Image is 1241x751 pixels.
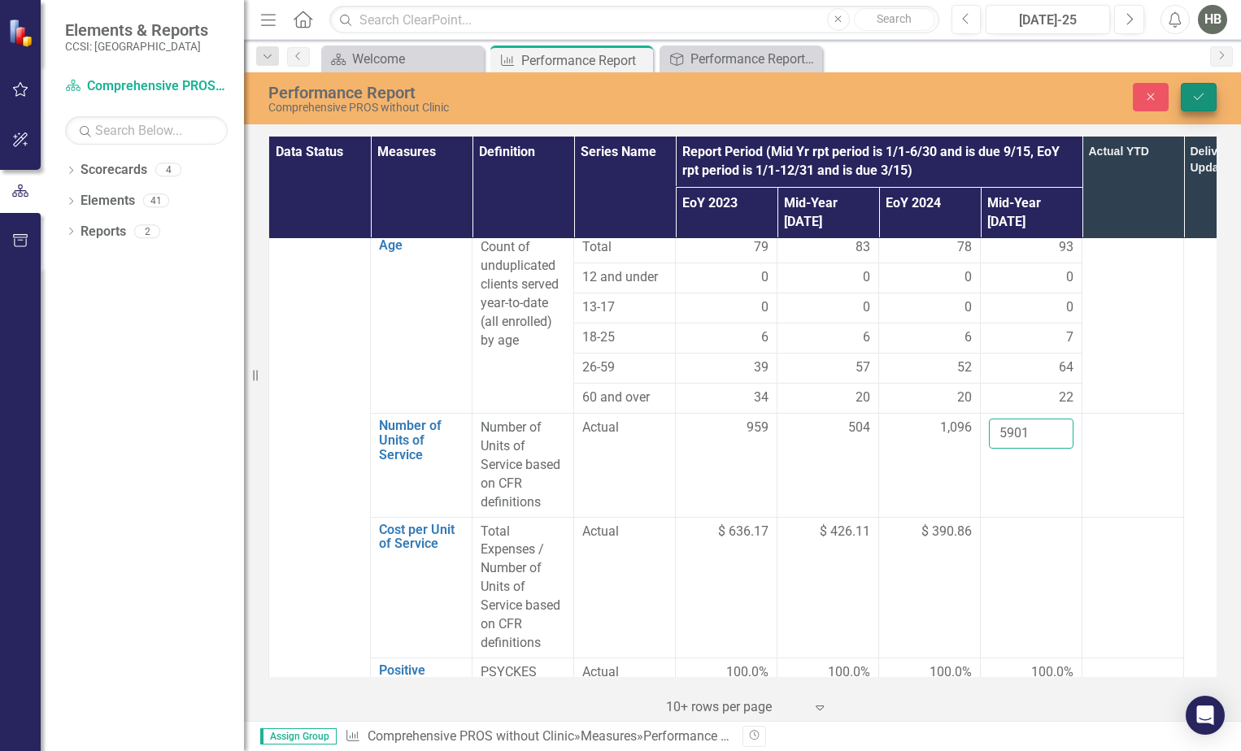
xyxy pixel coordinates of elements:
span: 959 [747,419,769,437]
span: 504 [848,419,870,437]
div: 4 [155,163,181,177]
div: 2 [134,224,160,238]
div: » » [345,727,730,746]
a: Reports [81,223,126,241]
span: Search [877,12,912,25]
span: 6 [964,328,972,347]
a: Number of Units of Service [379,419,464,462]
span: 83 [856,238,870,257]
span: 79 [754,238,769,257]
span: 57 [856,358,870,377]
a: Scorecards [81,161,147,180]
span: 22 [1059,389,1073,407]
a: Comprehensive PROS without Clinic [65,77,228,96]
a: Measures [581,728,637,744]
div: Welcome [352,49,480,69]
span: 64 [1059,358,1073,377]
span: 78 [957,238,972,257]
a: Cost per Unit of Service [379,523,464,551]
div: [DATE]-25 [991,11,1104,30]
span: 0 [761,268,769,287]
span: 20 [856,389,870,407]
div: Comprehensive PROS without Clinic [268,102,793,114]
span: $ 426.11 [820,523,870,541]
a: Welcome [325,49,480,69]
span: 0 [964,268,972,287]
span: Actual [582,419,667,437]
span: 100.0% [828,663,870,682]
span: 7 [1066,328,1073,347]
span: 0 [964,298,972,317]
p: Count of unduplicated clients served year-to-date (all enrolled) by age [481,238,565,349]
span: 52 [957,358,972,377]
span: Total [582,238,667,257]
span: 39 [754,358,769,377]
span: 6 [761,328,769,347]
span: 93 [1059,238,1073,257]
span: 18-25 [582,328,667,347]
span: 0 [1066,268,1073,287]
small: CCSI: [GEOGRAPHIC_DATA] [65,40,208,53]
span: 13-17 [582,298,667,317]
span: $ 390.86 [921,523,972,541]
span: 100.0% [1031,663,1073,682]
span: 0 [1066,298,1073,317]
a: Age [379,238,464,253]
p: Number of Units of Service based on CFR definitions [481,419,565,511]
span: 100.0% [726,663,769,682]
span: 20 [957,389,972,407]
div: Performance Report [643,728,758,744]
div: Performance Report [521,50,649,71]
span: Assign Group [260,728,337,744]
span: 1,096 [940,419,972,437]
span: 100.0% [930,663,972,682]
button: [DATE]-25 [986,5,1110,34]
span: 0 [863,298,870,317]
span: 60 and over [582,389,667,407]
a: Performance Report Tracker [664,49,818,69]
span: 12 and under [582,268,667,287]
span: 26-59 [582,358,667,377]
img: ClearPoint Strategy [8,19,37,47]
span: 6 [863,328,870,347]
div: Performance Report Tracker [690,49,818,69]
span: 34 [754,389,769,407]
p: Total Expenses / Number of Units of Service based on CFR definitions [481,523,565,653]
span: 0 [863,268,870,287]
a: Comprehensive PROS without Clinic [368,728,574,744]
span: Elements & Reports [65,20,208,40]
input: Search ClearPoint... [329,6,938,34]
button: HB [1198,5,1227,34]
div: Open Intercom Messenger [1186,696,1225,735]
span: Actual [582,663,667,682]
span: 0 [761,298,769,317]
span: Actual [582,523,667,541]
div: Performance Report [268,84,793,102]
a: Elements [81,192,135,211]
span: $ 636.17 [718,523,769,541]
div: 41 [143,194,169,208]
input: Search Below... [65,116,228,145]
button: Search [854,8,935,31]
